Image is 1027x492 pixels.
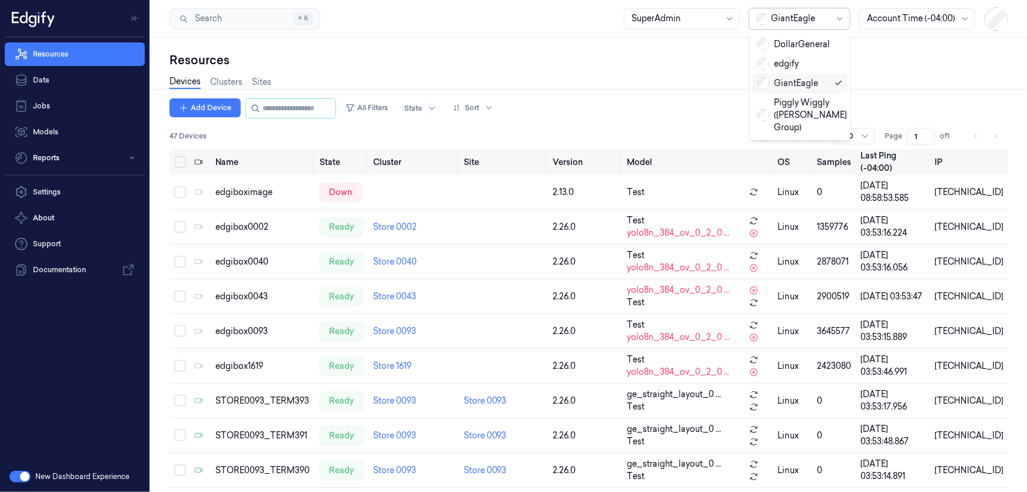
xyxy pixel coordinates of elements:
div: [TECHNICAL_ID] [935,256,1003,268]
div: [TECHNICAL_ID] [935,290,1003,303]
div: [DATE] 03:53:15.889 [860,319,925,344]
div: [TECHNICAL_ID] [935,360,1003,372]
p: linux [777,325,807,338]
div: [TECHNICAL_ID] [935,325,1003,338]
button: Select row [174,186,186,198]
th: State [315,149,368,175]
div: ready [320,287,364,306]
div: [DATE] 03:53:48.867 [860,423,925,448]
span: Test [627,354,644,366]
button: Select row [174,360,186,372]
button: Select row [174,430,186,441]
a: Store 0093 [373,326,416,336]
div: [DATE] 03:53:47 [860,290,925,303]
div: 0 [817,430,851,442]
th: Samples [812,149,856,175]
a: Sites [252,76,271,88]
span: yolo8n_384_ov_0_2_0 ... [627,366,729,378]
th: OS [773,149,812,175]
div: 2.26.0 [553,290,617,303]
div: ready [320,391,364,410]
div: 2.26.0 [553,325,617,338]
p: linux [777,430,807,442]
div: 2.26.0 [553,221,617,233]
th: Last Ping (-04:00) [856,149,930,175]
div: 2.26.0 [553,360,617,372]
span: Test [627,186,644,199]
div: 1359776 [817,221,851,233]
div: ready [320,252,364,271]
a: Support [5,232,145,256]
div: Resources [169,52,1008,68]
span: ge_straight_layout_0 ... [627,458,721,470]
th: Version [548,149,622,175]
div: [DATE] 08:58:53.585 [860,180,925,204]
div: edgibox0002 [215,221,310,233]
button: Select row [174,325,186,337]
div: 2.26.0 [553,464,617,477]
div: edgibox1619 [215,360,310,372]
th: Name [211,149,315,175]
div: [TECHNICAL_ID] [935,395,1003,407]
div: [DATE] 03:53:16.224 [860,214,925,239]
span: ge_straight_layout_0 ... [627,423,721,435]
div: GiantEagle [757,77,818,90]
div: STORE0093_TERM391 [215,430,310,442]
div: 3645577 [817,325,851,338]
th: Site [459,149,548,175]
div: 2423080 [817,360,851,372]
span: Test [627,296,644,309]
button: Select row [174,221,186,233]
button: All Filters [341,98,393,117]
div: ready [320,322,364,341]
button: Toggle Navigation [126,9,145,28]
div: [DATE] 03:53:46.991 [860,354,925,378]
div: [DATE] 03:53:14.891 [860,458,925,483]
a: Store 0002 [373,222,417,232]
p: linux [777,256,807,268]
a: Store 0043 [373,291,416,302]
span: yolo8n_384_ov_0_2_0 ... [627,331,729,344]
button: Select row [174,256,186,268]
div: 2878071 [817,256,851,268]
button: Add Device [169,98,241,117]
div: 2900519 [817,290,851,303]
a: Data [5,68,145,92]
div: [TECHNICAL_ID] [935,186,1003,199]
span: Test [627,401,644,413]
a: Settings [5,180,145,204]
button: About [5,206,145,230]
div: down [320,183,361,202]
a: Store 0093 [373,395,416,406]
div: [DATE] 03:53:16.056 [860,249,925,274]
div: edgibox0040 [215,256,310,268]
div: 0 [817,395,851,407]
button: Search⌘K [169,8,320,29]
span: Page [885,131,902,141]
div: 2.26.0 [553,256,617,268]
div: [TECHNICAL_ID] [935,221,1003,233]
span: of 1 [940,131,959,141]
a: Models [5,120,145,144]
p: linux [777,221,807,233]
div: edgify [757,58,799,70]
button: Select all [174,156,186,168]
span: yolo8n_384_ov_0_2_0 ... [627,227,729,239]
span: ge_straight_layout_0 ... [627,388,721,401]
p: linux [777,464,807,477]
div: STORE0093_TERM393 [215,395,310,407]
div: [TECHNICAL_ID] [935,464,1003,477]
a: Store 0093 [464,465,507,476]
span: Test [627,470,644,483]
div: 2.26.0 [553,395,617,407]
a: Devices [169,75,201,89]
span: Search [190,12,222,25]
div: edgibox0093 [215,325,310,338]
a: Resources [5,42,145,66]
div: [DATE] 03:53:17.956 [860,388,925,413]
a: Documentation [5,258,145,282]
div: ready [320,461,364,480]
div: 2.13.0 [553,186,617,199]
div: [TECHNICAL_ID] [935,430,1003,442]
div: edgiboximage [215,186,310,199]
